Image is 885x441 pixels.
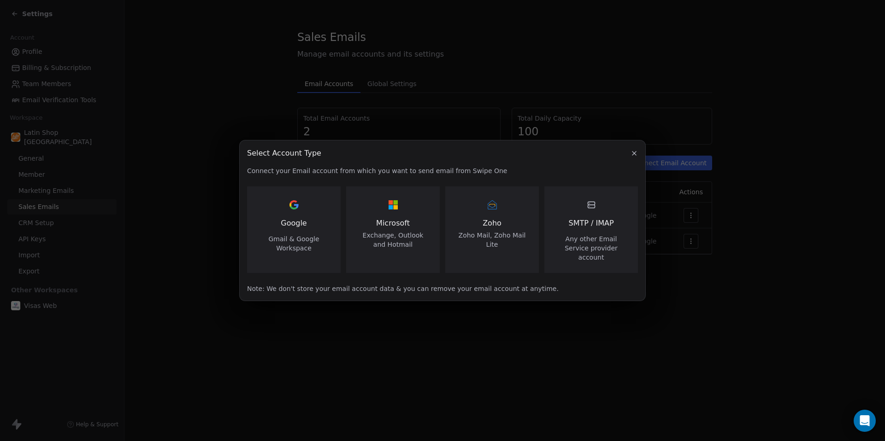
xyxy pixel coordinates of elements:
[281,218,307,229] span: Google
[456,231,528,249] span: Zoho Mail, Zoho Mail Lite
[247,166,638,175] span: Connect your Email account from which you want to send email from Swipe One
[357,218,429,229] span: Microsoft
[568,218,614,229] span: SMTP / IMAP
[258,234,330,253] span: Gmail & Google Workspace
[555,234,627,262] span: Any other Email Service provider account
[247,148,321,159] span: Select Account Type
[456,218,528,229] span: Zoho
[247,284,638,293] span: Note: We don't store your email account data & you can remove your email account at anytime.
[357,231,429,249] span: Exchange, Outlook and Hotmail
